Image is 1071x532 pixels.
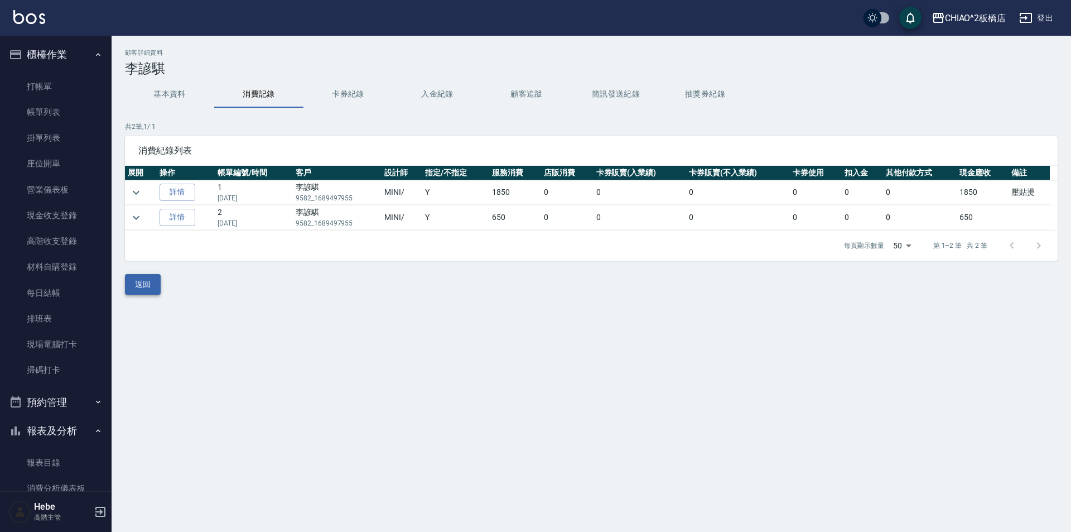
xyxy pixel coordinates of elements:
a: 報表目錄 [4,450,107,476]
td: Y [422,180,489,205]
td: 0 [842,180,882,205]
div: CHIAO^2板橋店 [945,11,1006,25]
td: 0 [842,205,882,230]
h2: 顧客詳細資料 [125,49,1058,56]
button: 消費記錄 [214,81,303,108]
td: 650 [957,205,1009,230]
td: 1850 [489,180,541,205]
th: 帳單編號/時間 [215,166,293,180]
a: 現金收支登錄 [4,203,107,228]
button: CHIAO^2板橋店 [927,7,1011,30]
a: 詳情 [160,184,195,201]
a: 每日結帳 [4,280,107,306]
p: 9582_1689497955 [296,193,379,203]
button: 報表及分析 [4,416,107,445]
th: 客戶 [293,166,382,180]
th: 現金應收 [957,166,1009,180]
th: 卡券販賣(入業績) [594,166,686,180]
a: 帳單列表 [4,99,107,125]
td: Y [422,205,489,230]
p: 9582_1689497955 [296,218,379,228]
h5: Hebe [34,501,91,512]
button: expand row [128,209,144,226]
th: 卡券使用 [790,166,842,180]
th: 備註 [1009,166,1049,180]
img: Person [9,501,31,523]
td: MINI / [382,180,422,205]
button: 返回 [125,274,161,295]
th: 指定/不指定 [422,166,489,180]
td: 李諺騏 [293,205,382,230]
button: 簡訊發送紀錄 [571,81,660,108]
button: 櫃檯作業 [4,40,107,69]
a: 排班表 [4,306,107,332]
a: 掃碼打卡 [4,357,107,383]
th: 店販消費 [541,166,593,180]
h3: 李諺騏 [125,61,1058,76]
th: 展開 [125,166,157,180]
th: 卡券販賣(不入業績) [686,166,790,180]
td: 650 [489,205,541,230]
td: 0 [686,205,790,230]
a: 高階收支登錄 [4,228,107,254]
th: 操作 [157,166,215,180]
a: 現場電腦打卡 [4,332,107,357]
img: Logo [13,10,45,24]
td: 0 [541,205,593,230]
td: 1 [215,180,293,205]
p: 共 2 筆, 1 / 1 [125,122,1058,132]
th: 服務消費 [489,166,541,180]
button: 卡券紀錄 [303,81,393,108]
p: [DATE] [218,218,290,228]
a: 座位開單 [4,151,107,176]
td: 0 [790,180,842,205]
td: 0 [883,180,957,205]
button: 抽獎券紀錄 [660,81,750,108]
td: 壓貼燙 [1009,180,1049,205]
button: 入金紀錄 [393,81,482,108]
a: 營業儀表板 [4,177,107,203]
th: 其他付款方式 [883,166,957,180]
div: 50 [889,231,915,261]
td: 2 [215,205,293,230]
button: 顧客追蹤 [482,81,571,108]
a: 詳情 [160,209,195,226]
th: 扣入金 [842,166,882,180]
a: 消費分析儀表板 [4,476,107,501]
a: 掛單列表 [4,125,107,151]
p: 每頁顯示數量 [844,241,884,251]
th: 設計師 [382,166,422,180]
td: 0 [686,180,790,205]
td: MINI / [382,205,422,230]
td: 0 [594,180,686,205]
button: 預約管理 [4,388,107,417]
a: 材料自購登錄 [4,254,107,280]
p: 高階主管 [34,512,91,523]
button: expand row [128,184,144,201]
td: 0 [541,180,593,205]
span: 消費紀錄列表 [138,145,1044,156]
td: 0 [594,205,686,230]
td: 1850 [957,180,1009,205]
td: 0 [790,205,842,230]
td: 李諺騏 [293,180,382,205]
button: 基本資料 [125,81,214,108]
button: save [899,7,922,29]
a: 打帳單 [4,74,107,99]
button: 登出 [1015,8,1058,28]
p: 第 1–2 筆 共 2 筆 [933,241,987,251]
p: [DATE] [218,193,290,203]
td: 0 [883,205,957,230]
